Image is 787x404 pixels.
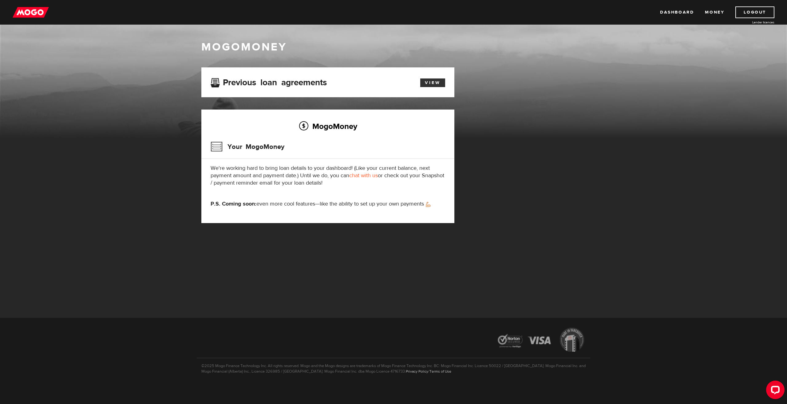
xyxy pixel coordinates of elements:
[211,139,284,155] h3: Your MogoMoney
[349,172,378,179] a: chat with us
[211,165,445,187] p: We're working hard to bring loan details to your dashboard! (Like your current balance, next paym...
[728,20,774,25] a: Lender licences
[406,369,428,374] a: Privacy Policy
[420,78,445,87] a: View
[705,6,724,18] a: Money
[660,6,694,18] a: Dashboard
[13,6,49,18] img: mogo_logo-11ee424be714fa7cbb0f0f49df9e16ec.png
[211,120,445,133] h2: MogoMoney
[197,358,590,374] p: ©2025 Mogo Finance Technology Inc. All rights reserved. Mogo and the Mogo designs are trademarks ...
[211,78,327,86] h3: Previous loan agreements
[735,6,774,18] a: Logout
[429,369,451,374] a: Terms of Use
[426,202,431,207] img: strong arm emoji
[211,200,256,207] strong: P.S. Coming soon:
[492,323,590,358] img: legal-icons-92a2ffecb4d32d839781d1b4e4802d7b.png
[211,200,445,208] p: even more cool features—like the ability to set up your own payments
[201,41,586,54] h1: MogoMoney
[761,378,787,404] iframe: LiveChat chat widget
